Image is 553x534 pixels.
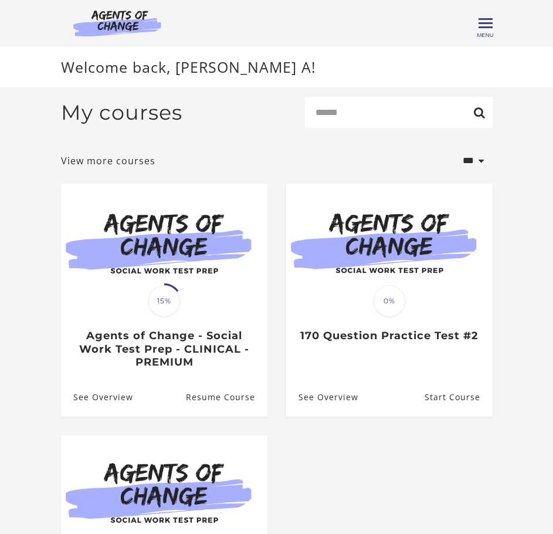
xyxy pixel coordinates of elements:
h3: Agents of Change - Social Work Test Prep - CLINICAL - PREMIUM [73,329,255,369]
span: Toggle menu [479,22,493,24]
a: 170 Question Practice Test #2: Resume Course [424,378,492,417]
a: View more courses [61,154,155,168]
span: 0% [374,285,405,317]
span: 15% [148,285,180,317]
p: Welcome back, [PERSON_NAME] A! [61,56,493,79]
a: 170 Question Practice Test #2: See Overview [286,378,358,417]
button: Toggle menu Menu [479,16,493,31]
h2: My courses [61,100,182,125]
a: Agents of Change - Social Work Test Prep - CLINICAL - PREMIUM: Resume Course [185,378,267,417]
a: Agents of Change - Social Work Test Prep - CLINICAL - PREMIUM: See Overview [61,378,133,417]
h3: 170 Question Practice Test #2 [298,329,480,343]
img: Agents of Change Logo [61,9,174,36]
span: Menu [477,32,493,38]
